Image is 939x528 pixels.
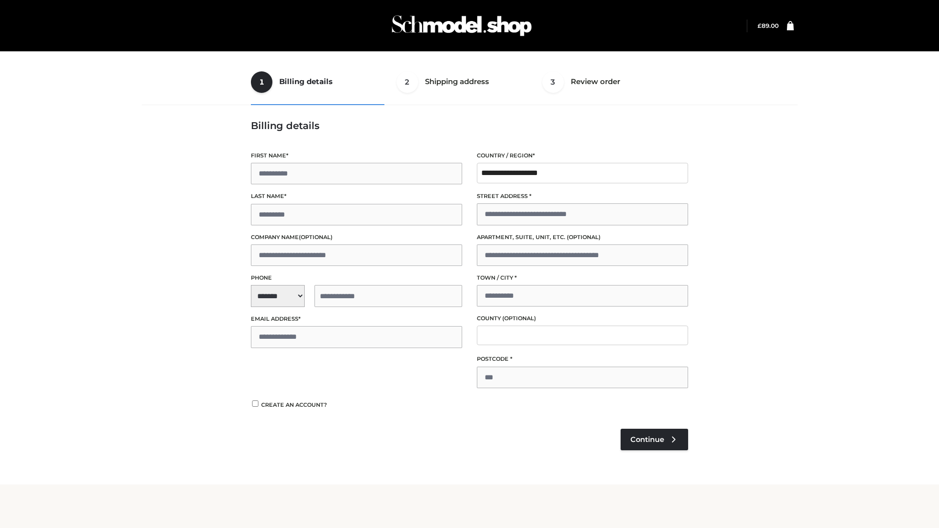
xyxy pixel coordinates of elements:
[477,233,688,242] label: Apartment, suite, unit, etc.
[477,151,688,160] label: Country / Region
[567,234,601,241] span: (optional)
[477,273,688,283] label: Town / City
[251,400,260,407] input: Create an account?
[251,192,462,201] label: Last name
[477,192,688,201] label: Street address
[299,234,333,241] span: (optional)
[251,233,462,242] label: Company name
[630,435,664,444] span: Continue
[758,22,779,29] bdi: 89.00
[477,314,688,323] label: County
[758,22,779,29] a: £89.00
[251,314,462,324] label: Email address
[261,401,327,408] span: Create an account?
[477,354,688,364] label: Postcode
[251,120,688,132] h3: Billing details
[251,273,462,283] label: Phone
[251,151,462,160] label: First name
[758,22,761,29] span: £
[388,6,535,45] img: Schmodel Admin 964
[621,429,688,450] a: Continue
[502,315,536,322] span: (optional)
